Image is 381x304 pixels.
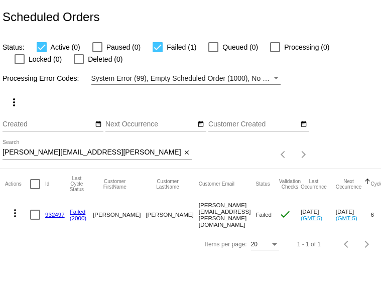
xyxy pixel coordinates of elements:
mat-cell: [DATE] [301,199,336,230]
a: (GMT-5) [301,215,322,221]
input: Customer Created [208,120,299,128]
mat-cell: [PERSON_NAME][EMAIL_ADDRESS][PERSON_NAME][DOMAIN_NAME] [199,199,256,230]
button: Change sorting for CustomerEmail [199,181,234,187]
span: Processing (0) [284,41,329,53]
input: Created [3,120,93,128]
mat-icon: date_range [300,120,307,128]
span: Status: [3,43,25,51]
span: Active (0) [51,41,80,53]
mat-cell: [PERSON_NAME] [146,199,198,230]
mat-icon: close [183,149,190,157]
button: Previous page [274,144,294,165]
button: Next page [357,234,377,254]
button: Previous page [337,234,357,254]
button: Clear [181,147,192,158]
mat-select: Filter by Processing Error Codes [91,72,281,85]
div: 1 - 1 of 1 [297,241,321,248]
a: (2000) [70,215,87,221]
input: Search [3,148,181,157]
button: Next page [294,144,314,165]
mat-icon: more_vert [8,96,20,108]
span: Failed (1) [167,41,196,53]
button: Change sorting for Status [256,181,270,187]
span: Locked (0) [29,53,62,65]
a: (GMT-5) [336,215,357,221]
span: Paused (0) [106,41,141,53]
mat-icon: check [279,208,291,220]
button: Change sorting for CustomerFirstName [93,179,137,190]
mat-header-cell: Validation Checks [279,169,301,199]
mat-icon: date_range [95,120,102,128]
span: Deleted (0) [88,53,122,65]
div: Items per page: [205,241,246,248]
mat-cell: [DATE] [336,199,371,230]
mat-cell: [PERSON_NAME] [93,199,146,230]
button: Change sorting for Id [45,181,49,187]
h2: Scheduled Orders [3,10,99,24]
button: Change sorting for CustomerLastName [146,179,189,190]
button: Change sorting for LastProcessingCycleId [70,176,84,192]
mat-select: Items per page: [251,241,279,248]
mat-icon: more_vert [9,207,21,219]
a: Failed [70,208,86,215]
mat-icon: date_range [197,120,204,128]
input: Next Occurrence [105,120,196,128]
span: Queued (0) [222,41,258,53]
span: 20 [251,241,258,248]
button: Change sorting for LastOccurrenceUtc [301,179,327,190]
button: Change sorting for NextOccurrenceUtc [336,179,362,190]
mat-header-cell: Actions [5,169,30,199]
span: Processing Error Codes: [3,74,79,82]
a: 932497 [45,211,65,218]
span: Failed [256,211,272,218]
